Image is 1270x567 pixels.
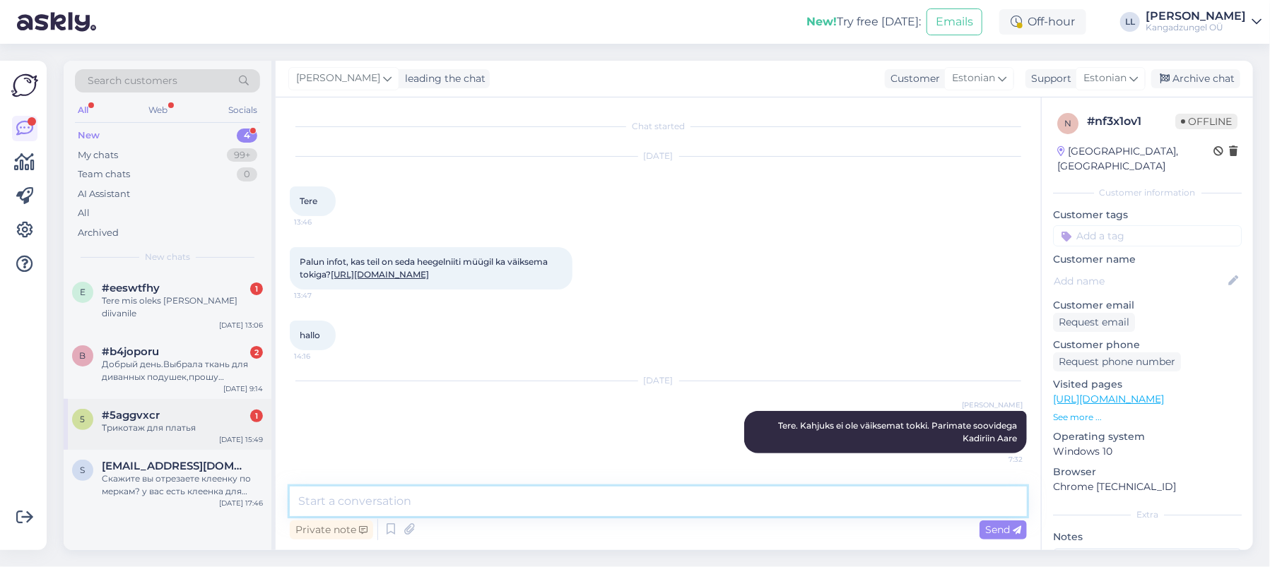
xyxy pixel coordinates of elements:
[1053,411,1242,424] p: See more ...
[1053,530,1242,544] p: Notes
[78,148,118,162] div: My chats
[778,420,1019,443] span: Tere. Kahjuks ei ole väiksemat tokki. Parimate soovidega Kadiriin Aare
[300,196,317,206] span: Tere
[1053,444,1242,459] p: Windows 10
[250,346,263,359] div: 2
[81,465,86,475] span: s
[1087,113,1175,130] div: # nf3x1ov1
[227,148,257,162] div: 99+
[1054,273,1225,289] input: Add name
[1053,252,1242,267] p: Customer name
[80,287,86,297] span: e
[300,330,320,340] span: hallo
[1083,71,1127,86] span: Estonian
[146,101,171,119] div: Web
[81,414,86,424] span: 5
[1053,352,1181,371] div: Request phone number
[290,374,1027,387] div: [DATE]
[1120,12,1140,32] div: LL
[1064,118,1071,129] span: n
[102,358,263,383] div: Добрый день.Выбрала ткань для диванных подушек,прошу подобрать ткань на заднюю сторону наволочки....
[300,256,550,280] span: Palun infot, kas teil on seda heegelniiti müügil ka väiksema tokiga?
[1053,377,1242,392] p: Visited pages
[102,294,263,320] div: Tere mis oleks [PERSON_NAME] diivanile
[102,282,160,294] span: #eeswtfhy
[1053,393,1164,405] a: [URL][DOMAIN_NAME]
[219,434,263,445] div: [DATE] 15:49
[1053,298,1242,313] p: Customer email
[1025,71,1071,86] div: Support
[952,71,995,86] span: Estonian
[102,460,249,472] span: servicedesignest@gmail.com
[806,15,837,28] b: New!
[250,410,263,422] div: 1
[78,167,130,181] div: Team chats
[1175,114,1237,129] span: Offline
[1053,313,1135,332] div: Request email
[237,129,257,143] div: 4
[78,226,119,240] div: Archived
[290,120,1027,133] div: Chat started
[1053,479,1242,494] p: Chrome [TECHNICAL_ID]
[1053,208,1242,222] p: Customer tags
[294,217,347,227] span: 13:46
[806,13,921,30] div: Try free [DATE]:
[999,9,1086,35] div: Off-hour
[294,351,347,362] span: 14:16
[331,269,429,280] a: [URL][DOMAIN_NAME]
[1151,69,1240,88] div: Archive chat
[290,150,1027,162] div: [DATE]
[78,187,130,201] div: AI Assistant
[223,383,263,394] div: [DATE] 9:14
[1053,338,1242,352] p: Customer phone
[296,71,380,86] span: [PERSON_NAME]
[927,8,982,35] button: Emails
[11,72,38,99] img: Askly Logo
[1146,22,1246,33] div: Kangadzungel OÜ
[1053,225,1242,246] input: Add a tag
[399,71,486,86] div: leading the chat
[250,282,263,295] div: 1
[1146,11,1262,33] a: [PERSON_NAME]Kangadzungel OÜ
[102,345,159,358] span: #b4joporu
[102,422,263,434] div: Трикотаж для платья
[102,472,263,498] div: Cкажите вы отрезаете клеенку по меркам? у вас есть клеенка для ресторанов ( как подложка) для про...
[145,251,190,263] span: New chats
[985,523,1021,536] span: Send
[237,167,257,181] div: 0
[885,71,940,86] div: Customer
[970,454,1023,465] span: 7:32
[102,409,160,422] span: #5aggvxcr
[1146,11,1246,22] div: [PERSON_NAME]
[962,400,1023,410] span: [PERSON_NAME]
[219,498,263,508] div: [DATE] 17:46
[294,290,347,301] span: 13:47
[1053,429,1242,444] p: Operating system
[75,101,91,119] div: All
[88,73,177,88] span: Search customers
[80,350,86,361] span: b
[290,520,373,539] div: Private note
[1053,186,1242,199] div: Customer information
[78,129,100,143] div: New
[219,320,263,330] div: [DATE] 13:06
[1053,465,1242,479] p: Browser
[1053,508,1242,521] div: Extra
[78,206,90,220] div: All
[225,101,260,119] div: Socials
[1057,144,1213,174] div: [GEOGRAPHIC_DATA], [GEOGRAPHIC_DATA]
